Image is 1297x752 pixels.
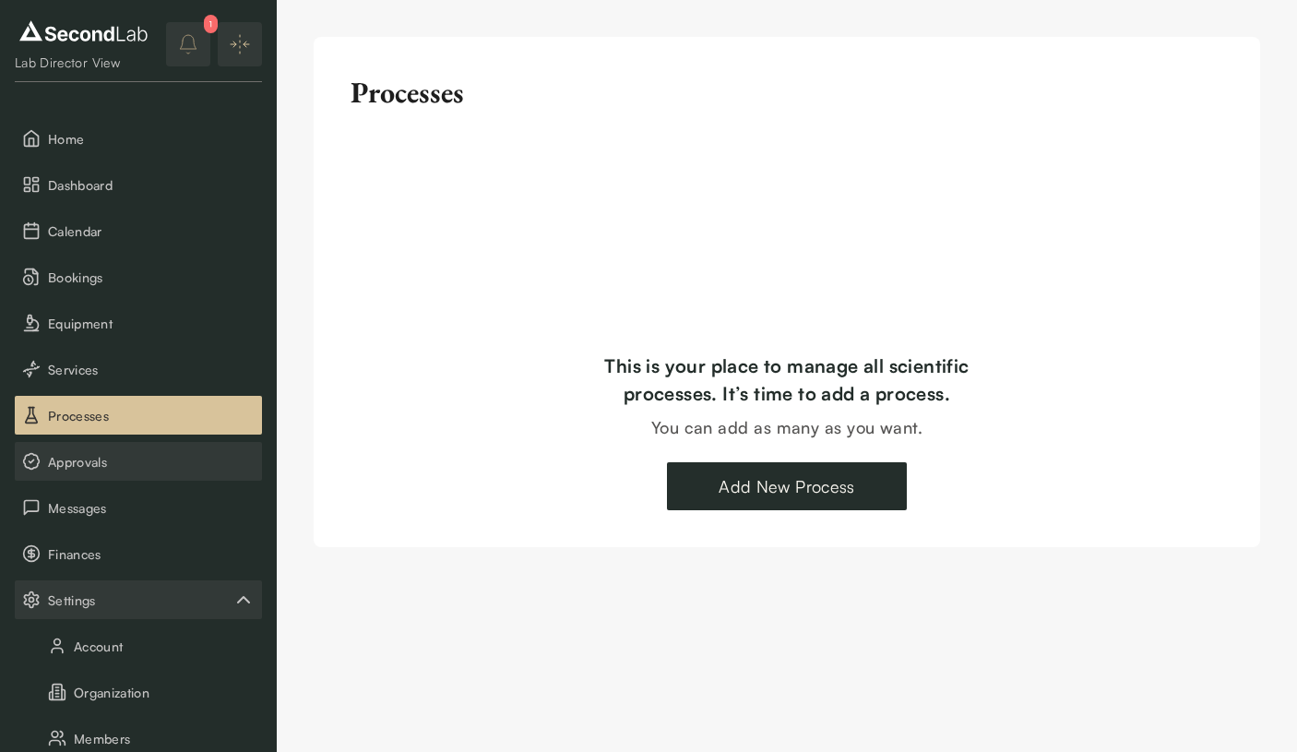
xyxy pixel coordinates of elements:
[15,580,262,619] div: Settings sub items
[48,314,255,333] span: Equipment
[48,221,255,241] span: Calendar
[48,268,255,287] span: Bookings
[15,119,262,158] button: Home
[48,544,255,564] span: Finances
[15,442,262,481] button: Approvals
[576,352,998,408] div: This is your place to manage all scientific processes. It’s time to add a process.
[15,396,262,435] button: Processes
[48,406,255,425] span: Processes
[15,54,152,72] div: Lab Director View
[218,22,262,66] button: Expand/Collapse sidebar
[48,360,255,379] span: Services
[48,175,255,195] span: Dashboard
[166,22,210,66] button: notifications
[351,74,464,111] h2: Processes
[48,129,255,149] span: Home
[204,15,218,33] div: 1
[15,257,262,296] button: Bookings
[48,498,255,518] span: Messages
[15,211,262,250] button: Calendar
[667,462,906,510] a: Add New Process
[15,304,262,342] button: Equipment
[48,452,255,471] span: Approvals
[15,165,262,204] button: Dashboard
[15,534,262,573] button: Finances
[576,415,998,440] div: You can add as many as you want.
[15,580,262,619] button: Settings
[15,17,152,46] img: logo
[15,488,262,527] button: Messages
[15,350,262,388] button: Services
